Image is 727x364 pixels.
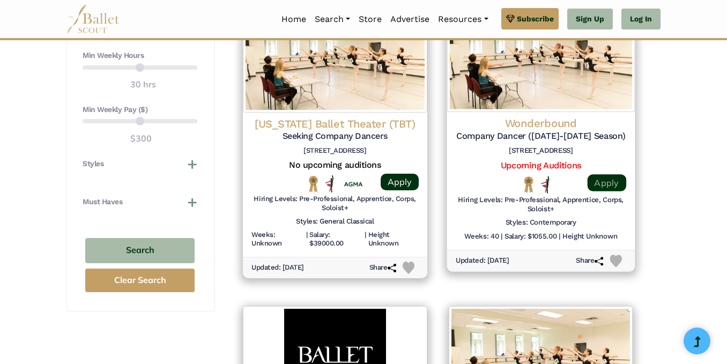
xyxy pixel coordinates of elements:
h6: Hiring Levels: Pre-Professional, Apprentice, Corps, Soloist+ [251,195,419,213]
img: Heart [403,262,415,274]
h5: No upcoming auditions [251,160,419,171]
h4: Styles [83,159,103,169]
a: Search [310,8,354,31]
img: Logo [447,3,634,112]
h6: [STREET_ADDRESS] [455,146,626,155]
h6: [STREET_ADDRESS] [251,146,419,155]
h6: | [306,231,308,249]
h6: Salary: $39000.00 [309,231,362,249]
h5: Company Dancer ([DATE]-[DATE] Season) [455,131,626,142]
h6: | [501,232,502,241]
h4: Wonderbound [455,116,626,131]
h6: Salary: $1055.00 [504,232,556,241]
h4: Min Weekly Pay ($) [83,105,197,115]
h4: [US_STATE] Ballet Theater (TBT) [251,117,419,131]
img: gem.svg [506,13,515,25]
h6: Weeks: Unknown [251,231,304,249]
h5: Seeking Company Dancers [251,131,419,142]
a: Home [277,8,310,31]
button: Must Haves [83,197,197,207]
h6: Updated: [DATE] [455,256,509,265]
a: Subscribe [501,8,559,29]
h6: Hiring Levels: Pre-Professional, Apprentice, Corps, Soloist+ [455,196,626,214]
button: Search [85,238,195,263]
h6: | [365,231,366,249]
h6: Updated: [DATE] [251,263,304,272]
a: Store [354,8,386,31]
h6: Weeks: 40 [464,232,499,241]
img: Union [344,181,362,188]
h6: | [559,232,560,241]
span: Subscribe [517,13,554,25]
a: Apply [381,174,419,190]
img: All [540,176,548,194]
img: Logo [243,5,427,113]
img: Heart [610,255,622,268]
a: Advertise [386,8,434,31]
img: National [307,175,320,192]
a: Log In [621,9,661,30]
img: National [522,176,536,193]
h6: Height Unknown [368,231,419,249]
button: Styles [83,159,197,169]
h4: Must Haves [83,197,122,207]
a: Upcoming Auditions [500,160,581,170]
h6: Share [576,256,603,265]
a: Sign Up [567,9,613,30]
h6: Styles: Contemporary [505,218,576,227]
h4: Min Weekly Hours [83,50,197,61]
h6: Styles: General Classical [296,217,374,226]
output: 30 hrs [130,78,156,92]
output: $300 [130,132,152,146]
img: All [325,175,333,192]
h6: Share [369,263,396,272]
a: Resources [434,8,492,31]
a: Apply [587,174,626,191]
h6: Height Unknown [562,232,617,241]
button: Clear Search [85,269,195,293]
